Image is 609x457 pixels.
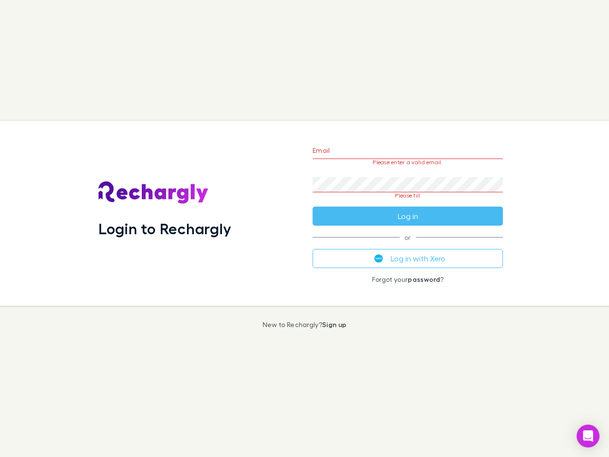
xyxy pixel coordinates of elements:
img: Rechargly's Logo [98,181,209,204]
button: Log in with Xero [313,249,503,268]
h1: Login to Rechargly [98,219,231,238]
p: Please fill [313,192,503,199]
button: Log in [313,207,503,226]
a: Sign up [322,320,346,328]
img: Xero's logo [374,254,383,263]
a: password [408,275,440,283]
p: Forgot your ? [313,276,503,283]
p: Please enter a valid email. [313,159,503,166]
p: New to Rechargly? [263,321,347,328]
div: Open Intercom Messenger [577,425,599,447]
